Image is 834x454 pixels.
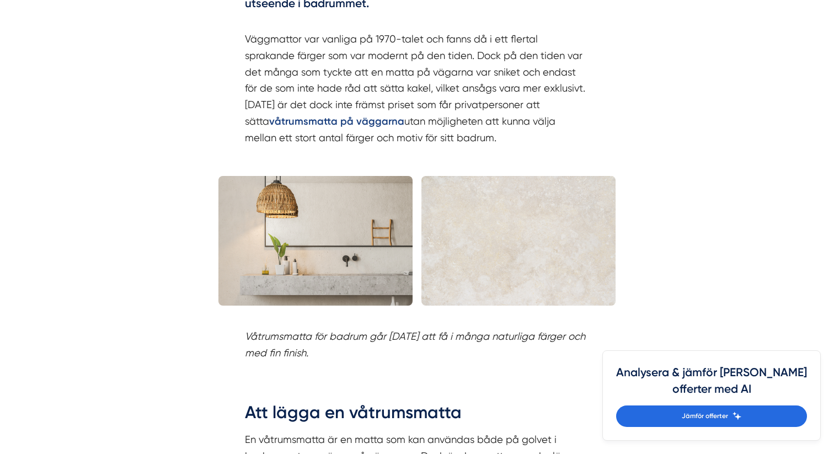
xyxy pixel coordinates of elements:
h4: Analysera & jämför [PERSON_NAME] offerter med AI [616,364,807,405]
p: Väggmattor var vanliga på 1970-talet och fanns då i ett flertal sprakande färger som var modernt ... [245,15,589,147]
img: Våtrumsmatta badrum [421,176,616,306]
a: Jämför offerter [616,405,807,427]
a: våtrumsmatta på väggarna [269,115,404,127]
img: Våtrumsmatta i badrum [218,176,413,306]
h2: Att lägga en våtrumsmatta [245,400,589,431]
em: Våtrumsmatta för badrum går [DATE] att få i många naturliga färger och med fin finish. [245,330,585,359]
span: Jämför offerter [682,411,728,421]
